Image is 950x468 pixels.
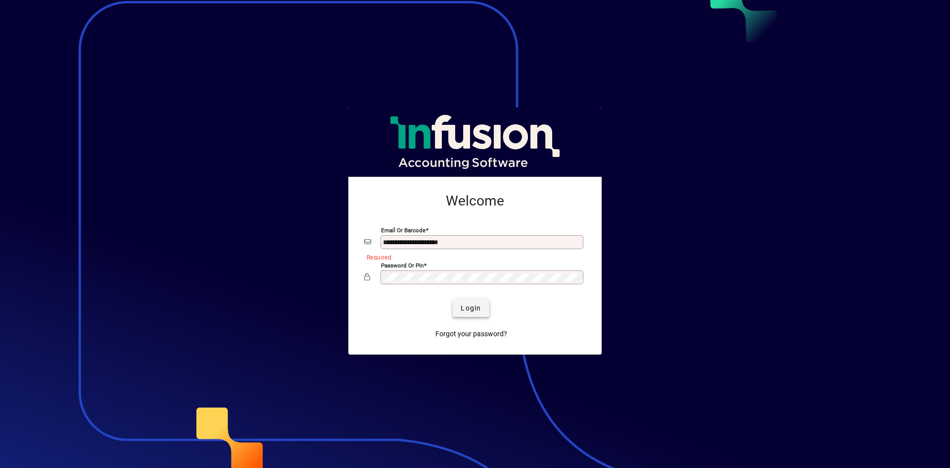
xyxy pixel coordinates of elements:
h2: Welcome [364,193,586,209]
span: Login [461,303,481,313]
mat-error: Required [367,252,578,262]
button: Login [453,299,489,317]
span: Forgot your password? [435,329,507,339]
a: Forgot your password? [431,325,511,343]
mat-label: Email or Barcode [381,227,426,234]
mat-label: Password or Pin [381,262,424,269]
